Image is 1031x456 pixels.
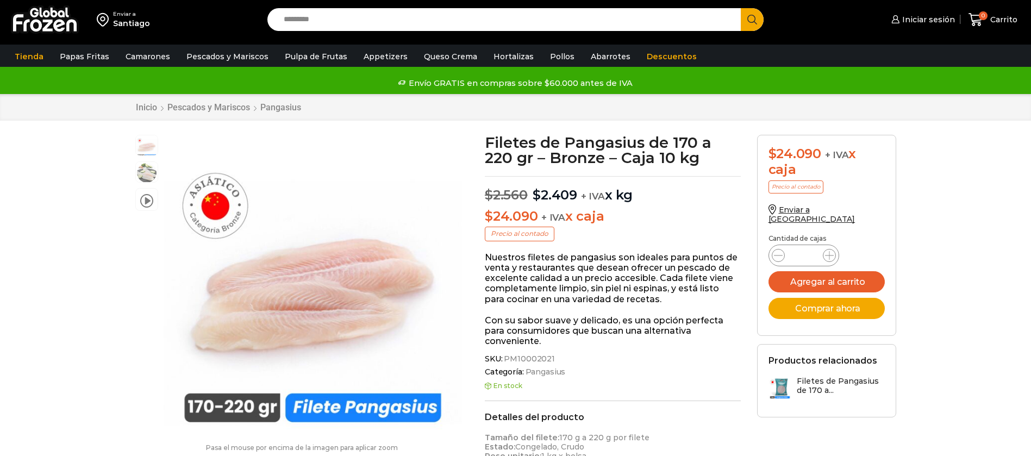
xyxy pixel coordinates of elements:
a: Pescados y Mariscos [181,46,274,67]
button: Agregar al carrito [768,271,885,292]
a: Abarrotes [585,46,636,67]
p: Cantidad de cajas [768,235,885,242]
nav: Breadcrumb [135,102,302,113]
div: Santiago [113,18,150,29]
h2: Productos relacionados [768,355,877,366]
p: Precio al contado [768,180,823,193]
strong: Tamaño del filete: [485,433,559,442]
span: $ [485,208,493,224]
a: Papas Fritas [54,46,115,67]
a: 0 Carrito [966,7,1020,33]
span: $ [768,146,777,161]
p: x kg [485,176,741,203]
a: Pangasius [524,367,566,377]
span: Iniciar sesión [899,14,955,25]
a: Enviar a [GEOGRAPHIC_DATA] [768,205,855,224]
p: x caja [485,209,741,224]
a: Pescados y Mariscos [167,102,251,113]
a: Descuentos [641,46,702,67]
span: Categoría: [485,367,741,377]
span: + IVA [581,191,605,202]
span: 0 [979,11,988,20]
button: Search button [741,8,764,31]
p: Nuestros filetes de pangasius son ideales para puntos de venta y restaurantes que desean ofrecer ... [485,252,741,304]
img: address-field-icon.svg [97,10,113,29]
button: Comprar ahora [768,298,885,319]
a: Filetes de Pangasius de 170 a... [768,377,885,400]
bdi: 2.560 [485,187,528,203]
h2: Detalles del producto [485,412,741,422]
span: + IVA [541,212,565,223]
span: Carrito [988,14,1017,25]
span: fotos web (1080 x 1080 px) (13) [136,162,158,184]
p: Con su sabor suave y delicado, es una opción perfecta para consumidores que buscan una alternativ... [485,315,741,347]
a: Inicio [135,102,158,113]
bdi: 24.090 [485,208,538,224]
bdi: 24.090 [768,146,821,161]
a: Queso Crema [418,46,483,67]
input: Product quantity [793,248,814,263]
a: Iniciar sesión [889,9,955,30]
p: Precio al contado [485,227,554,241]
div: Enviar a [113,10,150,18]
span: + IVA [825,149,849,160]
p: En stock [485,382,741,390]
h3: Filetes de Pangasius de 170 a... [797,377,885,395]
a: Pollos [545,46,580,67]
a: Hortalizas [488,46,539,67]
a: Pangasius [260,102,302,113]
a: Pulpa de Frutas [279,46,353,67]
a: Camarones [120,46,176,67]
a: Appetizers [358,46,413,67]
span: SKU: [485,354,741,364]
h1: Filetes de Pangasius de 170 a 220 gr – Bronze – Caja 10 kg [485,135,741,165]
span: pescados-y-mariscos-2 [136,135,158,157]
a: Tienda [9,46,49,67]
strong: Estado: [485,442,515,452]
span: PM10002021 [502,354,555,364]
bdi: 2.409 [533,187,577,203]
div: x caja [768,146,885,178]
span: $ [485,187,493,203]
span: $ [533,187,541,203]
p: Pasa el mouse por encima de la imagen para aplicar zoom [135,444,469,452]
